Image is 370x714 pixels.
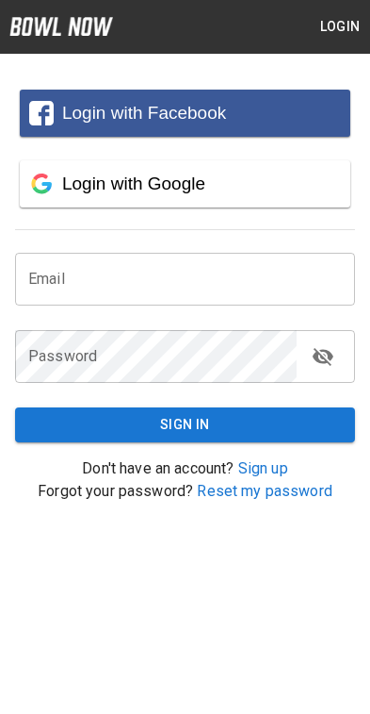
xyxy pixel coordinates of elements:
p: Don't have an account? [15,457,355,480]
a: Sign up [238,459,288,477]
button: Sign In [15,407,355,442]
button: Login [310,9,370,44]
span: Login with Google [62,174,205,193]
a: Reset my password [197,482,332,500]
button: Login with Facebook [20,90,350,137]
span: Login with Facebook [62,103,226,123]
img: logo [9,17,113,36]
button: Login with Google [20,160,350,208]
button: toggle password visibility [304,338,342,375]
p: Forgot your password? [15,480,355,503]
